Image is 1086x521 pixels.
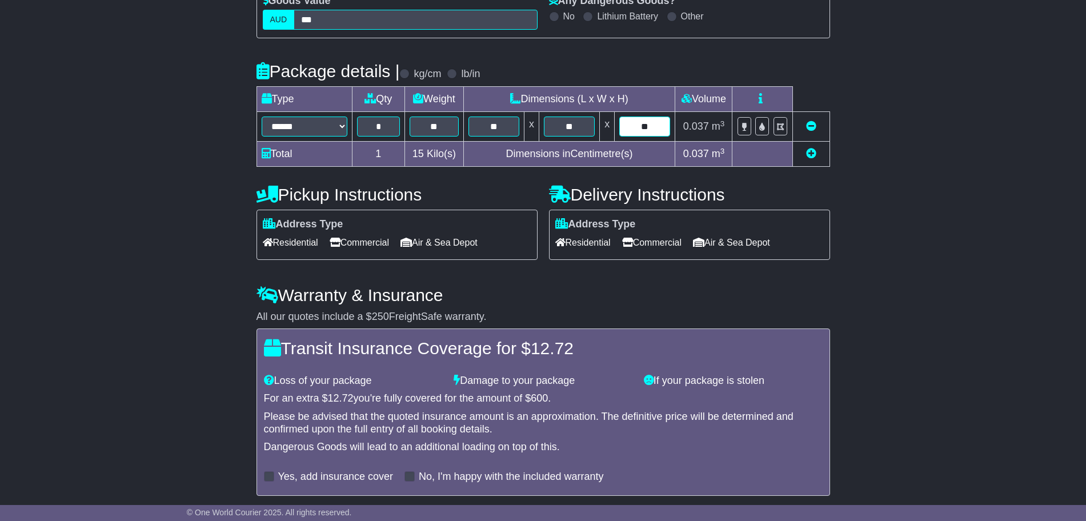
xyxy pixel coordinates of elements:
[257,311,830,323] div: All our quotes include a $ FreightSafe warranty.
[412,148,424,159] span: 15
[400,234,478,251] span: Air & Sea Depot
[330,234,389,251] span: Commercial
[263,218,343,231] label: Address Type
[806,121,816,132] a: Remove this item
[257,185,538,204] h4: Pickup Instructions
[683,148,709,159] span: 0.037
[638,375,828,387] div: If your package is stolen
[263,234,318,251] span: Residential
[555,218,636,231] label: Address Type
[372,311,389,322] span: 250
[257,142,352,167] td: Total
[675,87,732,112] td: Volume
[352,87,405,112] td: Qty
[531,392,548,404] span: 600
[720,147,725,155] sup: 3
[419,471,604,483] label: No, I'm happy with the included warranty
[712,121,725,132] span: m
[448,375,638,387] div: Damage to your package
[405,142,464,167] td: Kilo(s)
[693,234,770,251] span: Air & Sea Depot
[264,392,823,405] div: For an extra $ you're fully covered for the amount of $ .
[263,10,295,30] label: AUD
[622,234,682,251] span: Commercial
[461,68,480,81] label: lb/in
[264,339,823,358] h4: Transit Insurance Coverage for $
[555,234,611,251] span: Residential
[278,471,393,483] label: Yes, add insurance cover
[524,112,539,142] td: x
[258,375,448,387] div: Loss of your package
[597,11,658,22] label: Lithium Battery
[264,441,823,454] div: Dangerous Goods will lead to an additional loading on top of this.
[405,87,464,112] td: Weight
[806,148,816,159] a: Add new item
[549,185,830,204] h4: Delivery Instructions
[257,286,830,304] h4: Warranty & Insurance
[563,11,575,22] label: No
[463,87,675,112] td: Dimensions (L x W x H)
[600,112,615,142] td: x
[264,411,823,435] div: Please be advised that the quoted insurance amount is an approximation. The definitive price will...
[414,68,441,81] label: kg/cm
[328,392,354,404] span: 12.72
[463,142,675,167] td: Dimensions in Centimetre(s)
[257,62,400,81] h4: Package details |
[187,508,352,517] span: © One World Courier 2025. All rights reserved.
[720,119,725,128] sup: 3
[352,142,405,167] td: 1
[683,121,709,132] span: 0.037
[531,339,574,358] span: 12.72
[681,11,704,22] label: Other
[712,148,725,159] span: m
[257,87,352,112] td: Type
